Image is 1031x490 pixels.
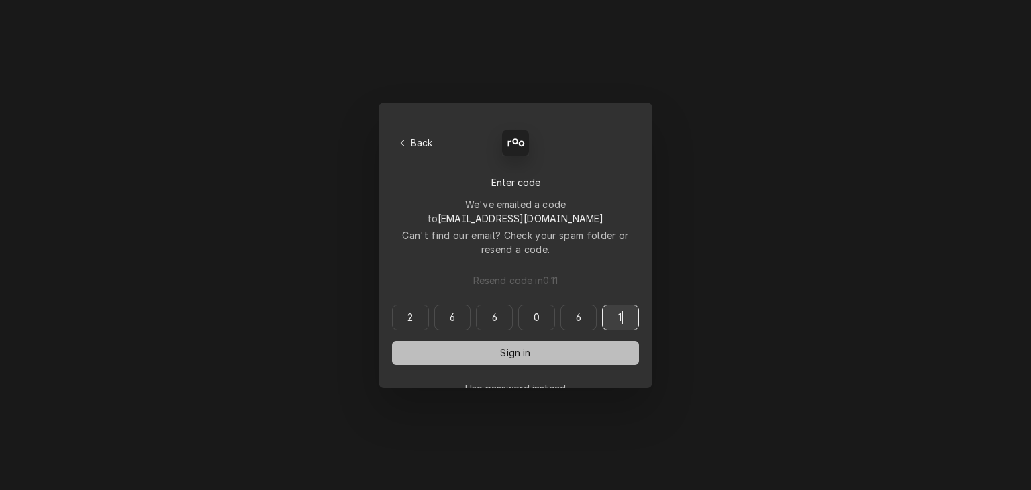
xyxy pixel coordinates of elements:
span: [EMAIL_ADDRESS][DOMAIN_NAME] [438,213,603,224]
div: Enter code [392,175,639,189]
span: Sign in [497,346,533,360]
a: Go to Email and password form [465,381,566,395]
button: Back [392,134,441,152]
div: Can't find our email? Check your spam folder or resend a code. [392,228,639,256]
span: Back [408,136,436,150]
button: Sign in [392,341,639,365]
span: to [428,213,604,224]
div: We've emailed a code [392,197,639,226]
button: Resend code in0:11 [392,268,639,293]
span: Resend code in 0 : 11 [471,273,561,287]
